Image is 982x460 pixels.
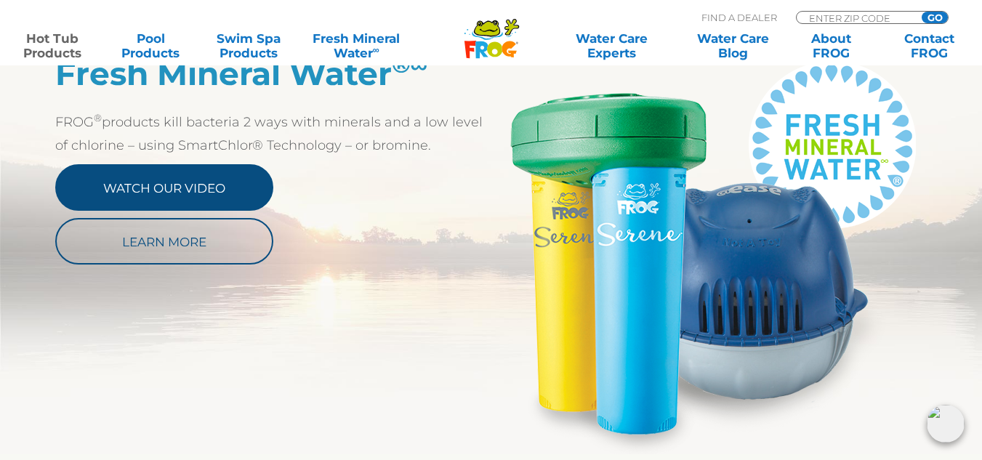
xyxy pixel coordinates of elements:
[701,11,777,24] p: Find A Dealer
[55,218,273,265] a: Learn More
[695,31,771,60] a: Water CareBlog
[808,12,906,24] input: Zip Code Form
[309,31,404,60] a: Fresh MineralWater∞
[927,405,965,443] img: openIcon
[373,44,379,55] sup: ∞
[15,31,91,60] a: Hot TubProducts
[922,12,948,23] input: GO
[891,31,967,60] a: ContactFROG
[55,164,273,211] a: Watch Our Video
[491,55,927,454] img: Serene_@ease_FMW
[55,55,491,92] h2: Fresh Mineral Water
[550,31,673,60] a: Water CareExperts
[211,31,287,60] a: Swim SpaProducts
[113,31,189,60] a: PoolProducts
[55,110,491,157] p: FROG products kill bacteria 2 ways with minerals and a low level of chlorine – using SmartChlor® ...
[793,31,869,60] a: AboutFROG
[94,112,102,124] sup: ®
